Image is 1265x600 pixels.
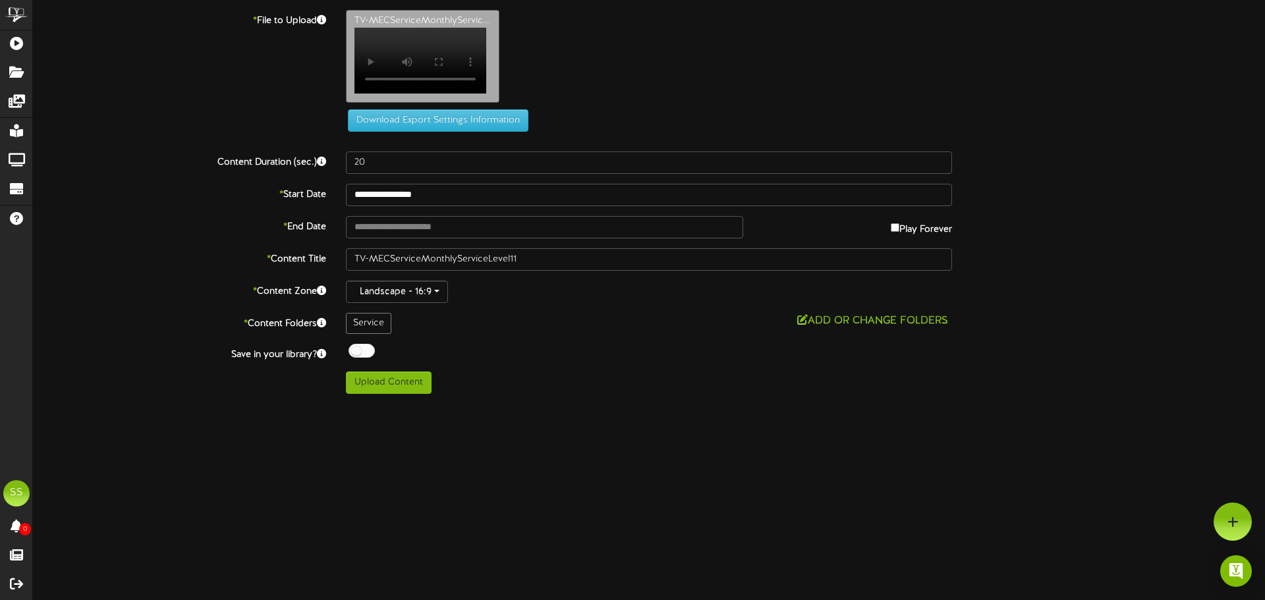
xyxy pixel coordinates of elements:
button: Download Export Settings Information [348,109,528,132]
input: Play Forever [891,223,899,232]
label: Start Date [23,184,336,202]
a: Download Export Settings Information [341,115,528,125]
label: Save in your library? [23,344,336,362]
div: Open Intercom Messenger [1220,555,1252,587]
video: Your browser does not support HTML5 video. [354,28,486,94]
div: SS [3,480,30,506]
label: Content Zone [23,281,336,298]
button: Upload Content [346,371,432,394]
label: Content Folders [23,313,336,331]
label: File to Upload [23,10,336,28]
label: Content Title [23,248,336,266]
div: Service [346,313,391,334]
span: 0 [19,523,31,535]
label: Play Forever [891,216,952,236]
input: Title of this Content [346,248,952,271]
label: Content Duration (sec.) [23,151,336,169]
button: Add or Change Folders [793,313,952,329]
label: End Date [23,216,336,234]
button: Landscape - 16:9 [346,281,448,303]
